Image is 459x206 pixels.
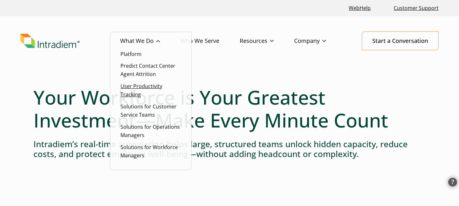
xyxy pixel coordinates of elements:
img: Intradiem [20,34,80,48]
a: Who We Serve [180,32,240,50]
span: Open PowerChat [448,177,457,187]
a: What We Do [120,32,180,50]
a: Solutions for Customer Service Teams [120,103,177,118]
a: Solutions for Operations Managers [120,123,180,139]
h1: Your Workforce is Your Greatest Investment—Make Every Minute Count [33,86,426,132]
a: Customer Support [391,1,441,15]
a: Company [294,32,346,50]
a: Solutions for Workforce Managers [120,144,178,159]
a: Start a Conversation [362,31,439,50]
a: Resources [240,32,294,50]
h4: Intradiem’s real-time automation helps large, structured teams unlock hidden capacity, reduce cos... [33,139,426,159]
a: Predict Contact Center Agent Attrition [120,62,175,78]
a: Link to homepage of Intradiem [20,34,120,48]
a: Link opens in a new window [346,1,373,15]
a: User Productivity Tracking [120,83,162,98]
a: Platform [120,51,142,58]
